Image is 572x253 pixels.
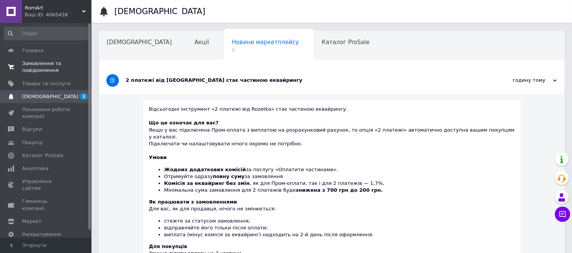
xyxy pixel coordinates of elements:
b: Комісія за еквайринг без змін [164,180,250,186]
div: 2 платежі від [GEOGRAPHIC_DATA] стає частиною еквайрингу [126,77,481,84]
span: Гаманець компанії [22,198,70,212]
span: Показники роботи компанії [22,106,70,120]
button: Чат з покупцем [555,207,570,222]
b: Для покупців [149,243,187,249]
li: відправляйте його тільки після оплати; [164,224,515,231]
span: Акції [195,39,209,46]
h1: [DEMOGRAPHIC_DATA] [114,7,205,16]
b: повну суму [213,173,244,179]
li: за послугу «Оплатити частинами». [164,166,515,173]
span: 1 [232,47,299,53]
span: 1 [80,93,88,100]
span: Каталог ProSale [322,39,369,46]
span: Замовлення та повідомлення [22,60,70,74]
b: Що це означає для вас? [149,120,219,126]
span: Товари та послуги [22,80,70,87]
span: Новини маркетплейсу [232,39,299,46]
span: Налаштування [22,231,61,238]
div: Для вас, як для продавця, нічого не змінюється: [149,199,515,238]
li: виплата (мінус комісія за еквайринг) надходить на 2-й день після оформлення. [164,231,515,238]
span: Управління сайтом [22,178,70,192]
li: Отримуйте одразу за замовлення [164,173,515,180]
b: Умови [149,154,167,160]
span: Головна [22,47,43,54]
span: [DEMOGRAPHIC_DATA] [107,39,172,46]
div: Якщо у вас підключена Пром-оплата з виплатою на розрахунковий рахунок, то опція «2 платежі» автом... [149,119,515,147]
b: знижена з 700 грн до 200 грн. [296,187,383,193]
span: Аналітика [22,165,48,172]
span: RomArt [25,5,82,11]
b: Як працювати з замовленнями [149,199,237,205]
li: стежте за статусом замовлення; [164,218,515,224]
li: , як для Пром-оплати, так і для 2 платежів — 1,7%, [164,180,515,187]
div: Ваш ID: 4065438 [25,11,91,18]
span: Каталог ProSale [22,152,63,159]
span: Покупці [22,139,43,146]
b: Жодних додаткових комісій [164,167,246,172]
div: Відсьогодні інструмент «2 платежі від Rozetka» стає частиною еквайрингу. [149,106,515,119]
input: Пошук [4,27,90,40]
span: [DEMOGRAPHIC_DATA] [22,93,79,100]
span: Маркет [22,218,42,225]
span: Відгуки [22,126,42,133]
li: Мінімальна сума замовлення для 2 платежів буде [164,187,515,194]
div: годину тому [481,77,557,84]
